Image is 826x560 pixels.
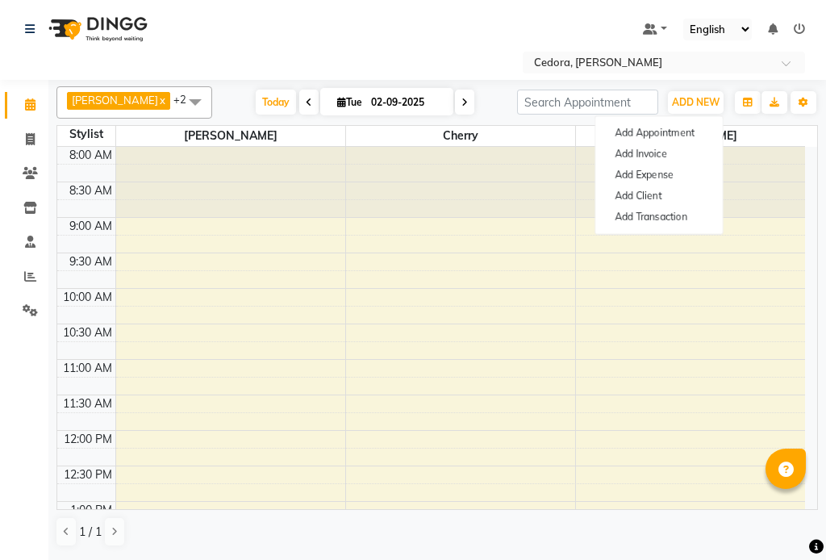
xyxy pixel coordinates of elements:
[60,360,115,377] div: 11:00 AM
[158,94,165,107] a: x
[256,90,296,115] span: Today
[758,495,810,544] iframe: chat widget
[672,96,720,108] span: ADD NEW
[60,395,115,412] div: 11:30 AM
[66,218,115,235] div: 9:00 AM
[595,165,723,186] a: Add Expense
[595,207,723,228] a: Add Transaction
[366,90,447,115] input: 2025-09-02
[72,94,158,107] span: [PERSON_NAME]
[79,524,102,541] span: 1 / 1
[66,253,115,270] div: 9:30 AM
[66,182,115,199] div: 8:30 AM
[576,126,806,146] span: [PERSON_NAME]
[173,93,198,106] span: +2
[595,123,723,144] button: Add Appointment
[60,289,115,306] div: 10:00 AM
[67,502,115,519] div: 1:00 PM
[346,126,575,146] span: Cherry
[57,126,115,143] div: Stylist
[333,96,366,108] span: Tue
[116,126,345,146] span: [PERSON_NAME]
[595,186,723,207] a: Add Client
[41,6,152,52] img: logo
[60,324,115,341] div: 10:30 AM
[60,466,115,483] div: 12:30 PM
[66,147,115,164] div: 8:00 AM
[668,91,724,114] button: ADD NEW
[517,90,658,115] input: Search Appointment
[60,431,115,448] div: 12:00 PM
[595,144,723,165] a: Add Invoice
